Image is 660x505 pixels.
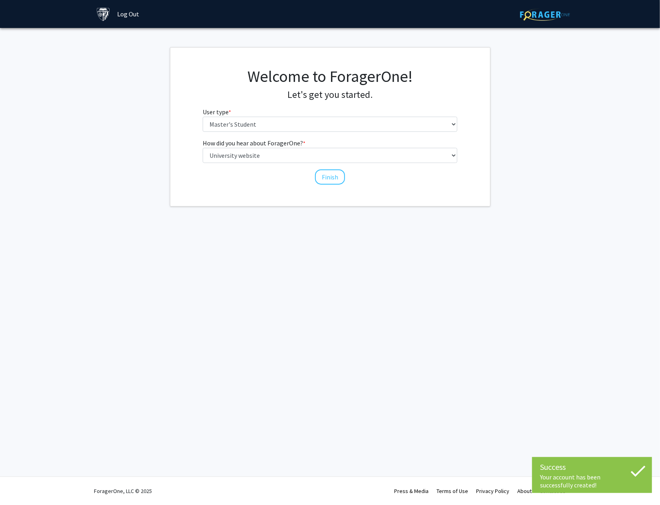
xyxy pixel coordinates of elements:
img: ForagerOne Logo [520,8,570,21]
iframe: Chat [6,469,34,499]
a: About [518,487,532,495]
a: Press & Media [395,487,429,495]
div: ForagerOne, LLC © 2025 [94,477,152,505]
label: User type [203,107,231,117]
div: Your account has been successfully created! [540,473,644,489]
h1: Welcome to ForagerOne! [203,67,457,86]
div: Success [540,461,644,473]
h4: Let's get you started. [203,89,457,101]
a: Terms of Use [437,487,469,495]
a: Privacy Policy [477,487,510,495]
button: Finish [315,169,345,185]
img: Johns Hopkins University Logo [96,7,110,21]
label: How did you hear about ForagerOne? [203,138,305,148]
